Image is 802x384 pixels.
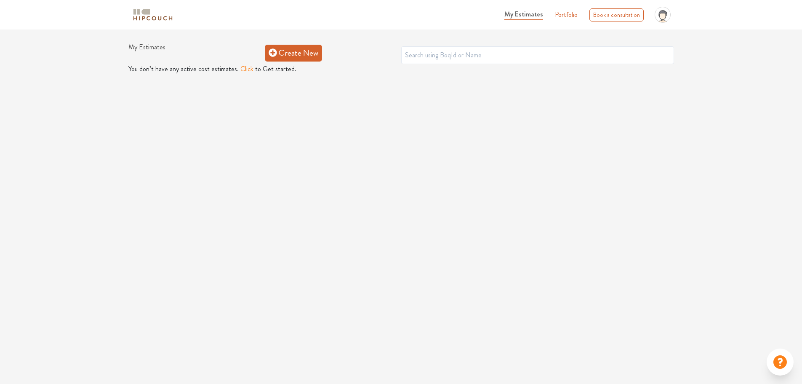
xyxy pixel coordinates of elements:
[589,8,644,21] div: Book a consultation
[265,45,322,62] a: Create New
[401,46,674,64] input: Search using BoqId or Name
[240,64,253,74] button: Click
[555,10,578,20] a: Portfolio
[504,9,543,19] span: My Estimates
[128,43,265,62] h1: My Estimates
[128,64,674,74] p: You don’t have any active cost estimates. to Get started.
[132,5,174,24] span: logo-horizontal.svg
[132,8,174,22] img: logo-horizontal.svg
